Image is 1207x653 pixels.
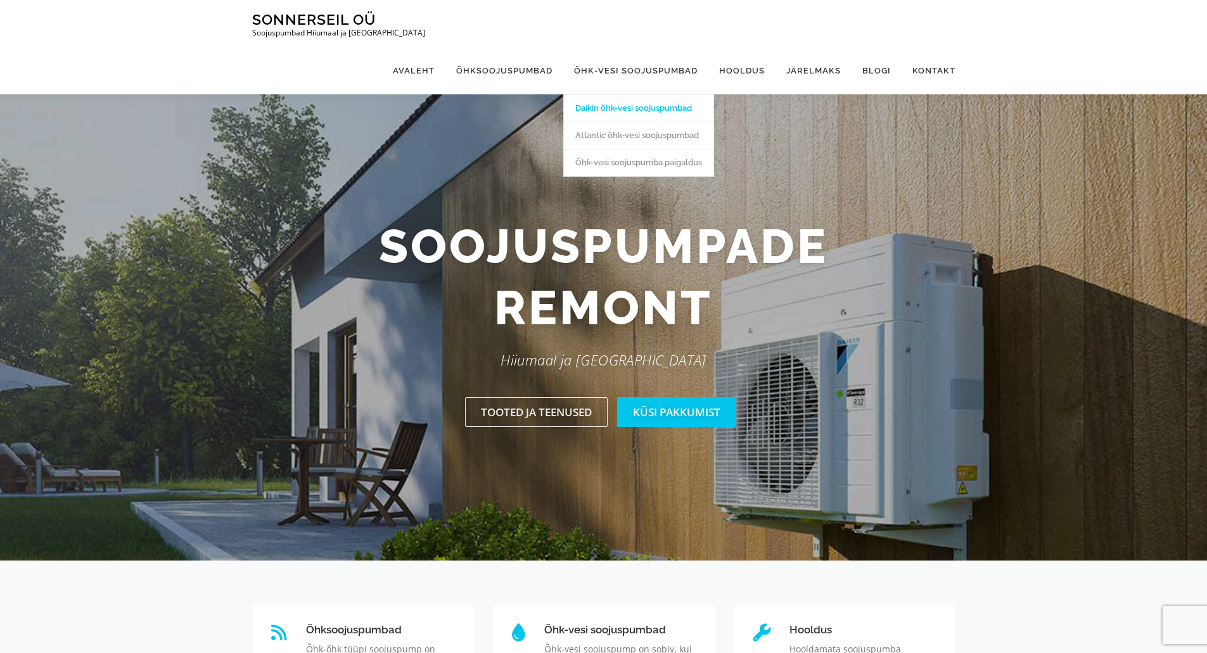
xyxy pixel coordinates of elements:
a: Õhksoojuspumbad [445,47,563,94]
p: Soojuspumbad Hiiumaal ja [GEOGRAPHIC_DATA] [252,29,425,37]
p: Hiiumaal ja [GEOGRAPHIC_DATA] [243,348,965,372]
h2: Soojuspumpade [243,215,965,339]
a: Tooted ja teenused [465,397,608,427]
a: Avaleht [382,47,445,94]
span: remont [494,277,713,339]
a: Õhk-vesi soojuspumba paigaldus [564,149,713,176]
a: Daikin õhk-vesi soojuspumbad [564,94,713,122]
a: Kontakt [902,47,955,94]
a: Õhk-vesi soojuspumbad [563,47,708,94]
a: Blogi [852,47,902,94]
a: Järelmaks [776,47,852,94]
a: Atlantic õhk-vesi soojuspumbad [564,122,713,149]
a: Hooldus [708,47,776,94]
a: Küsi pakkumist [617,397,736,427]
a: Sonnerseil OÜ [252,11,376,28]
